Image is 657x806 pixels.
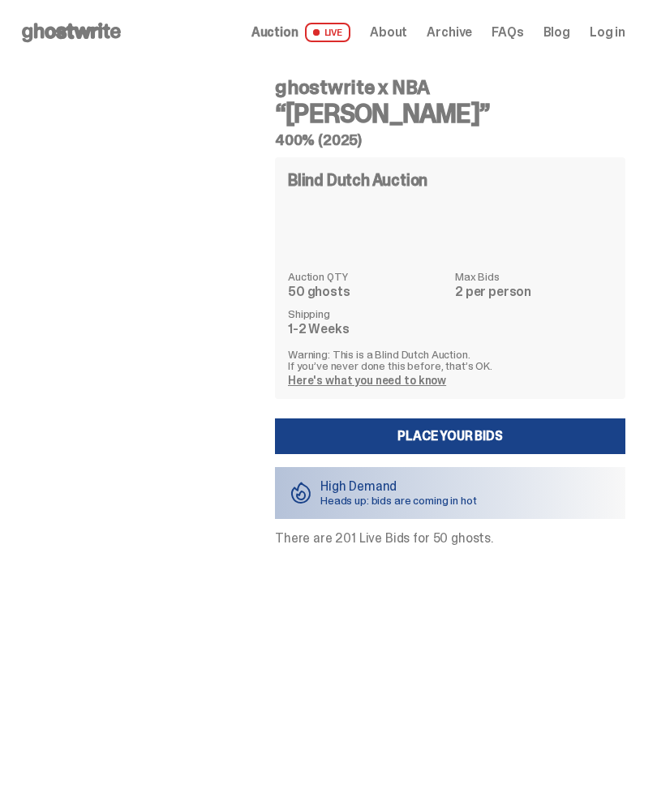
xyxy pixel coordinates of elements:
p: Warning: This is a Blind Dutch Auction. If you’ve never done this before, that’s OK. [288,349,612,371]
dd: 50 ghosts [288,285,445,298]
a: Place your Bids [275,418,625,454]
dt: Auction QTY [288,271,445,282]
h5: 400% (2025) [275,133,625,148]
a: Blog [543,26,570,39]
dt: Max Bids [455,271,612,282]
a: Archive [427,26,472,39]
span: Auction [251,26,298,39]
p: High Demand [320,480,477,493]
a: Auction LIVE [251,23,350,42]
a: About [370,26,407,39]
span: LIVE [305,23,351,42]
a: FAQs [492,26,523,39]
a: Here's what you need to know [288,373,446,388]
dd: 1-2 Weeks [288,323,445,336]
a: Log in [590,26,625,39]
dt: Shipping [288,308,445,319]
p: Heads up: bids are coming in hot [320,495,477,506]
h4: Blind Dutch Auction [288,172,427,188]
p: There are 201 Live Bids for 50 ghosts. [275,532,625,545]
dd: 2 per person [455,285,612,298]
h3: “[PERSON_NAME]” [275,101,625,126]
h4: ghostwrite x NBA [275,78,625,97]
